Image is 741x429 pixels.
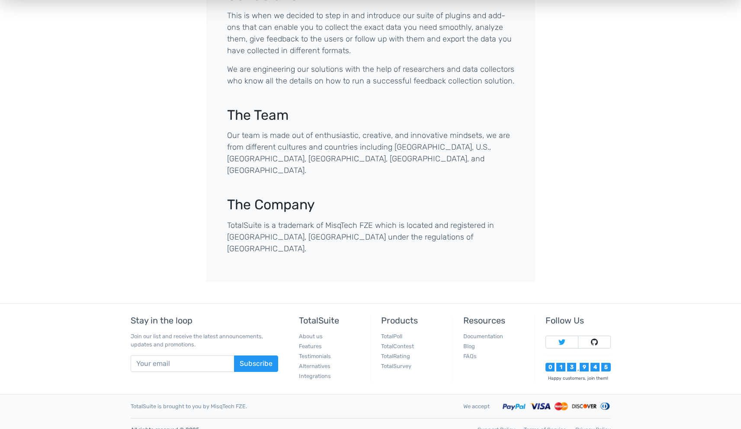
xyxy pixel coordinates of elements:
[381,343,414,349] a: TotalContest
[590,363,600,372] div: 4
[556,363,565,372] div: 1
[381,333,402,339] a: TotalPoll
[381,316,446,325] h5: Products
[227,130,514,176] p: Our team is made out of enthusiastic, creative, and innovative mindsets, we are from different cu...
[567,363,576,372] div: 3
[545,363,555,372] div: 0
[227,10,514,57] p: This is when we decided to step in and introduce our suite of plugins and add-ons that can enable...
[580,363,589,372] div: 9
[457,402,496,410] div: We accept
[299,333,323,339] a: About us
[463,333,503,339] a: Documentation
[124,402,457,410] div: TotalSuite is brought to you by MisqTech FZE.
[576,366,580,372] div: ,
[299,316,364,325] h5: TotalSuite
[131,316,278,325] h5: Stay in the loop
[299,343,322,349] a: Features
[591,339,598,346] img: Follow TotalSuite on Github
[227,64,514,87] p: We are engineering our solutions with the help of researchers and data collectors who know all th...
[558,339,565,346] img: Follow TotalSuite on Twitter
[545,375,610,381] div: Happy customers, join them!
[227,108,514,123] h2: The Team
[463,353,477,359] a: FAQs
[227,197,514,212] h2: The Company
[463,316,528,325] h5: Resources
[234,355,278,372] button: Subscribe
[299,353,331,359] a: Testimonials
[131,332,278,349] p: Join our list and receive the latest announcements, updates and promotions.
[299,373,331,379] a: Integrations
[503,401,611,411] img: Accepted payment methods
[381,363,411,369] a: TotalSurvey
[381,353,410,359] a: TotalRating
[131,355,234,372] input: Your email
[545,316,610,325] h5: Follow Us
[601,363,610,372] div: 5
[463,343,475,349] a: Blog
[227,220,514,255] p: TotalSuite is a trademark of MisqTech FZE which is located and registered in [GEOGRAPHIC_DATA], [...
[299,363,330,369] a: Alternatives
